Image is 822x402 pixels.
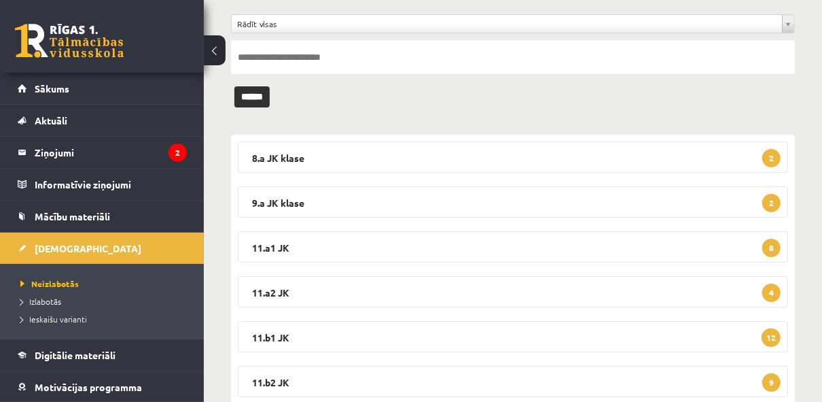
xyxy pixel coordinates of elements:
span: Izlabotās [20,296,61,307]
legend: 8.a JK klase [238,141,788,173]
span: 2 [762,194,781,212]
span: Mācību materiāli [35,210,110,222]
legend: 9.a JK klase [238,186,788,218]
a: Digitālie materiāli [18,339,187,371]
span: Rādīt visas [237,15,776,33]
a: [DEMOGRAPHIC_DATA] [18,233,187,264]
a: Rīgas 1. Tālmācības vidusskola [15,24,124,58]
a: Aktuāli [18,105,187,136]
legend: Ziņojumi [35,137,187,168]
a: Sākums [18,73,187,104]
span: 9 [762,373,781,392]
legend: 11.a1 JK [238,231,788,263]
legend: Informatīvie ziņojumi [35,169,187,200]
span: Digitālie materiāli [35,349,115,361]
span: 8 [762,239,781,257]
span: 12 [762,329,781,347]
span: Motivācijas programma [35,381,142,393]
a: Ieskaišu varianti [20,313,190,325]
a: Neizlabotās [20,278,190,290]
span: 2 [762,149,781,167]
a: Mācību materiāli [18,201,187,232]
i: 2 [168,144,187,162]
span: [DEMOGRAPHIC_DATA] [35,242,141,254]
span: Aktuāli [35,114,67,127]
a: Rādīt visas [232,15,794,33]
span: 4 [762,284,781,302]
span: Sākums [35,82,69,95]
span: Neizlabotās [20,278,79,289]
a: Ziņojumi2 [18,137,187,168]
a: Izlabotās [20,295,190,307]
legend: 11.a2 JK [238,276,788,307]
a: Informatīvie ziņojumi [18,169,187,200]
span: Ieskaišu varianti [20,314,87,324]
legend: 11.b2 JK [238,366,788,397]
legend: 11.b1 JK [238,321,788,352]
